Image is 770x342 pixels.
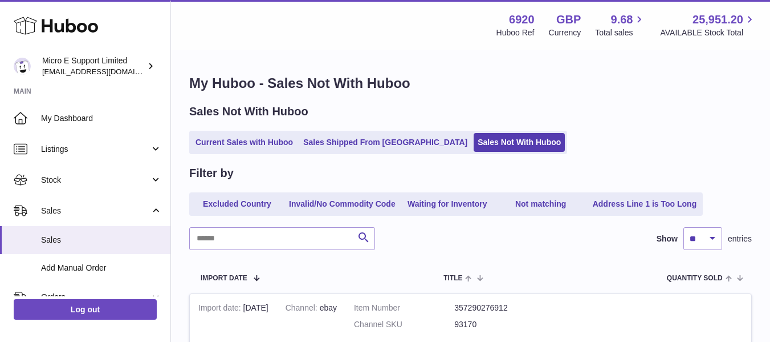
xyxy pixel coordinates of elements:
[474,133,565,152] a: Sales Not With Huboo
[660,12,756,38] a: 25,951.20 AVAILABLE Stock Total
[14,299,157,320] a: Log out
[495,195,586,214] a: Not matching
[285,195,400,214] a: Invalid/No Commodity Code
[496,27,535,38] div: Huboo Ref
[14,58,31,75] img: contact@micropcsupport.com
[556,12,581,27] strong: GBP
[354,319,454,330] dt: Channel SKU
[509,12,535,27] strong: 6920
[692,12,743,27] span: 25,951.20
[589,195,701,214] a: Address Line 1 is Too Long
[667,275,723,282] span: Quantity Sold
[454,303,555,313] dd: 357290276912
[192,133,297,152] a: Current Sales with Huboo
[595,12,646,38] a: 9.68 Total sales
[41,292,150,303] span: Orders
[41,113,162,124] span: My Dashboard
[454,319,555,330] dd: 93170
[192,195,283,214] a: Excluded Country
[728,234,752,244] span: entries
[354,303,454,313] dt: Item Number
[42,55,145,77] div: Micro E Support Limited
[299,133,471,152] a: Sales Shipped From [GEOGRAPHIC_DATA]
[41,175,150,186] span: Stock
[41,206,150,216] span: Sales
[611,12,633,27] span: 9.68
[595,27,646,38] span: Total sales
[41,235,162,246] span: Sales
[402,195,493,214] a: Waiting for Inventory
[549,27,581,38] div: Currency
[189,74,752,92] h1: My Huboo - Sales Not With Huboo
[198,303,243,315] strong: Import date
[189,104,308,119] h2: Sales Not With Huboo
[41,263,162,273] span: Add Manual Order
[42,67,168,76] span: [EMAIL_ADDRESS][DOMAIN_NAME]
[657,234,678,244] label: Show
[660,27,756,38] span: AVAILABLE Stock Total
[189,166,234,181] h2: Filter by
[286,303,320,315] strong: Channel
[41,144,150,155] span: Listings
[201,275,247,282] span: Import date
[443,275,462,282] span: Title
[286,303,337,313] div: ebay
